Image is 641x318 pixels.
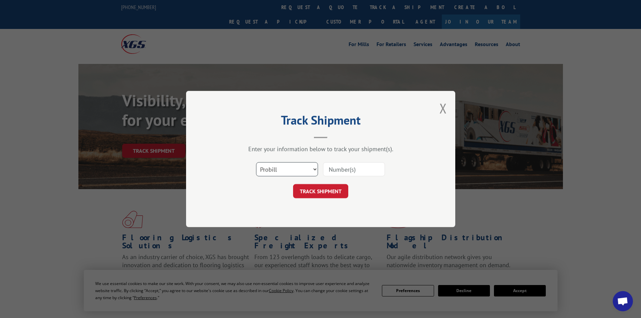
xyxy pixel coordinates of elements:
button: TRACK SHIPMENT [293,184,348,198]
input: Number(s) [323,162,385,176]
button: Close modal [439,99,447,117]
div: Enter your information below to track your shipment(s). [220,145,422,153]
div: Open chat [613,291,633,311]
h2: Track Shipment [220,115,422,128]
